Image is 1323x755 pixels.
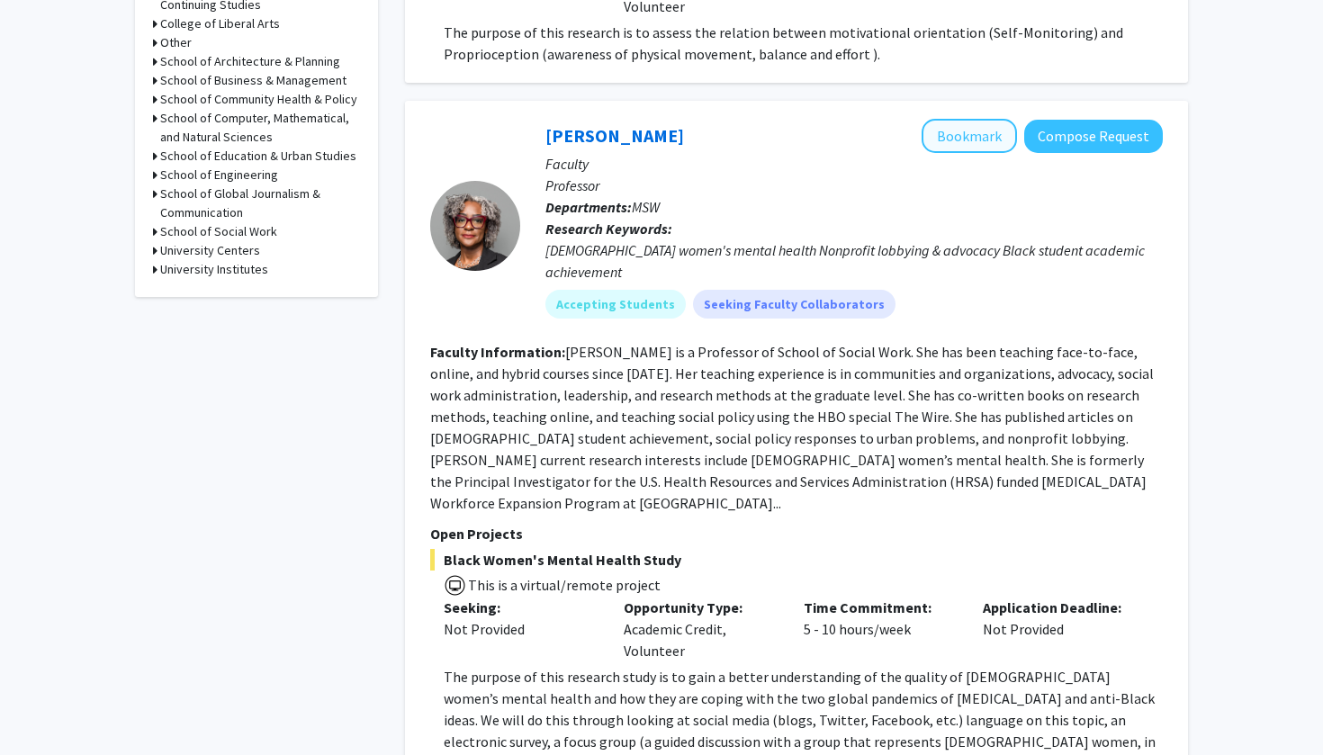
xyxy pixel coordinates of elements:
[430,343,1154,512] fg-read-more: [PERSON_NAME] is a Professor of School of Social Work. She has been teaching face-to-face, online...
[545,239,1163,283] div: [DEMOGRAPHIC_DATA] women's mental health Nonprofit lobbying & advocacy Black student academic ach...
[545,198,632,216] b: Departments:
[545,124,684,147] a: [PERSON_NAME]
[983,597,1136,618] p: Application Deadline:
[160,33,192,52] h3: Other
[430,549,1163,571] span: Black Women's Mental Health Study
[160,71,346,90] h3: School of Business & Management
[160,166,278,184] h3: School of Engineering
[430,343,565,361] b: Faculty Information:
[444,668,1155,729] span: The purpose of this research study is to gain a better understanding of the quality of [DEMOGRAPH...
[160,184,360,222] h3: School of Global Journalism & Communication
[922,119,1017,153] button: Add Jocelyn Taliaferro to Bookmarks
[160,241,260,260] h3: University Centers
[430,523,1163,544] p: Open Projects
[1024,120,1163,153] button: Compose Request to Jocelyn Taliaferro
[160,52,340,71] h3: School of Architecture & Planning
[160,222,277,241] h3: School of Social Work
[444,618,597,640] div: Not Provided
[632,198,660,216] span: MSW
[545,290,686,319] mat-chip: Accepting Students
[444,597,597,618] p: Seeking:
[545,175,1163,196] p: Professor
[466,576,661,594] span: This is a virtual/remote project
[804,597,957,618] p: Time Commitment:
[624,597,777,618] p: Opportunity Type:
[545,153,1163,175] p: Faculty
[969,597,1149,661] div: Not Provided
[160,109,360,147] h3: School of Computer, Mathematical, and Natural Sciences
[444,22,1163,65] p: The purpose of this research is to assess the relation between motivational orientation (Self-Mon...
[160,90,357,109] h3: School of Community Health & Policy
[13,674,76,742] iframe: Chat
[790,597,970,661] div: 5 - 10 hours/week
[160,260,268,279] h3: University Institutes
[160,14,280,33] h3: College of Liberal Arts
[545,220,672,238] b: Research Keywords:
[610,597,790,661] div: Academic Credit, Volunteer
[693,290,895,319] mat-chip: Seeking Faculty Collaborators
[160,147,356,166] h3: School of Education & Urban Studies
